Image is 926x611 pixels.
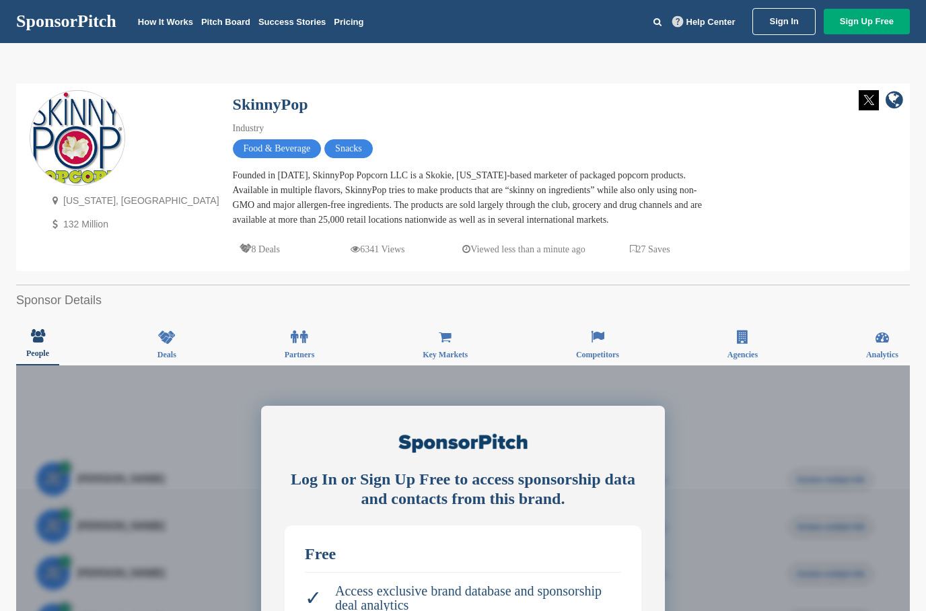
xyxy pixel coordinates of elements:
[670,14,738,30] a: Help Center
[752,8,815,35] a: Sign In
[305,591,322,605] span: ✓
[305,546,621,562] div: Free
[233,139,322,158] span: Food & Beverage
[16,291,910,310] h2: Sponsor Details
[240,241,280,258] p: 8 Deals
[201,17,250,27] a: Pitch Board
[16,13,116,30] a: SponsorPitch
[46,216,219,233] p: 132 Million
[285,470,641,509] div: Log In or Sign Up Free to access sponsorship data and contacts from this brand.
[462,241,585,258] p: Viewed less than a minute ago
[630,241,670,258] p: 27 Saves
[285,351,315,359] span: Partners
[423,351,468,359] span: Key Markets
[258,17,326,27] a: Success Stories
[233,121,704,136] div: Industry
[157,351,176,359] span: Deals
[26,349,49,357] span: People
[334,17,363,27] a: Pricing
[233,168,704,227] div: Founded in [DATE], SkinnyPop Popcorn LLC is a Skokie, [US_STATE]-based marketer of packaged popco...
[727,351,758,359] span: Agencies
[30,92,124,186] img: Sponsorpitch & SkinnyPop
[576,351,619,359] span: Competitors
[824,9,910,34] a: Sign Up Free
[351,241,404,258] p: 6341 Views
[886,90,903,112] a: company link
[233,96,308,113] a: SkinnyPop
[138,17,193,27] a: How It Works
[324,139,373,158] span: Snacks
[859,90,879,110] img: Twitter white
[46,192,219,209] p: [US_STATE], [GEOGRAPHIC_DATA]
[866,351,898,359] span: Analytics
